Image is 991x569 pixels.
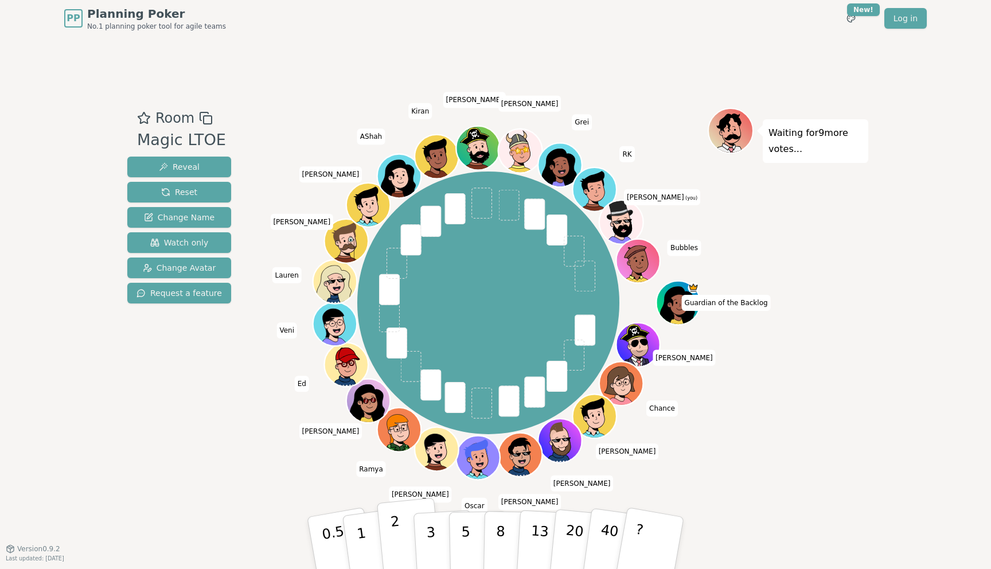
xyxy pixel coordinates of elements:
span: Click to change your name [668,240,701,256]
div: New! [847,3,880,16]
span: Click to change your name [646,400,678,416]
span: Click to change your name [299,166,362,182]
span: Click to change your name [498,96,561,112]
button: Add as favourite [137,108,151,128]
button: Watch only [127,232,231,253]
span: Click to change your name [357,128,385,145]
span: Reveal [159,161,200,173]
span: Click to change your name [270,214,333,230]
span: (you) [684,196,698,201]
span: No.1 planning poker tool for agile teams [87,22,226,31]
span: PP [67,11,80,25]
span: Click to change your name [551,476,614,492]
span: Request a feature [136,287,222,299]
span: Click to change your name [498,494,561,510]
span: Planning Poker [87,6,226,22]
span: Click to change your name [295,376,309,392]
p: Waiting for 9 more votes... [768,125,863,157]
span: Click to change your name [572,114,592,130]
span: Click to change your name [389,486,452,502]
span: Click to change your name [443,92,506,108]
a: PPPlanning PokerNo.1 planning poker tool for agile teams [64,6,226,31]
span: Click to change your name [596,443,659,459]
span: Click to change your name [299,423,362,439]
button: Version0.9.2 [6,544,60,554]
span: Change Avatar [143,262,216,274]
div: Magic LTOE [137,128,226,152]
span: Watch only [150,237,209,248]
span: Click to change your name [624,189,700,205]
span: Click to change your name [653,350,716,366]
button: Reveal [127,157,231,177]
button: Request a feature [127,283,231,303]
span: Last updated: [DATE] [6,555,64,562]
span: Reset [161,186,197,198]
a: Log in [884,8,927,29]
span: Click to change your name [408,103,432,119]
button: Change Name [127,207,231,228]
span: Click to change your name [272,267,302,283]
span: Change Name [144,212,214,223]
button: Click to change your avatar [600,201,642,243]
span: Version 0.9.2 [17,544,60,554]
button: Reset [127,182,231,202]
button: Change Avatar [127,258,231,278]
span: Click to change your name [462,498,487,514]
span: Guardian of the Backlog is the host [688,282,699,293]
span: Click to change your name [276,322,297,338]
button: New! [841,8,861,29]
span: Click to change your name [682,295,771,311]
span: Click to change your name [619,146,634,162]
span: Click to change your name [356,461,386,477]
span: Room [155,108,194,128]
